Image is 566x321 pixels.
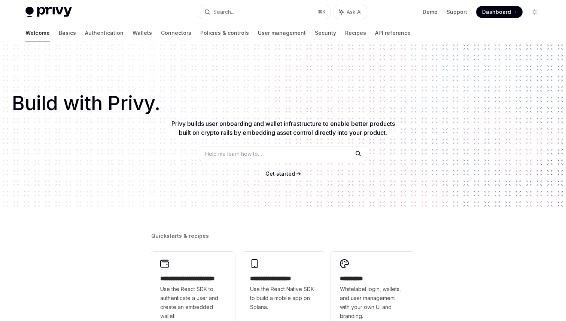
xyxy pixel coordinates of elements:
[347,8,362,16] span: Ask AI
[423,8,438,16] a: Demo
[85,24,124,42] a: Authentication
[447,8,467,16] a: Support
[258,24,306,42] a: User management
[334,5,367,19] button: Ask AI
[315,24,336,42] a: Security
[25,7,72,17] img: light logo
[250,285,316,312] span: Use the React Native SDK to build a mobile app on Solana.
[133,24,152,42] a: Wallets
[161,24,191,42] a: Connectors
[160,285,226,321] span: Use the React SDK to authenticate a user and create an embedded wallet.
[476,6,523,18] a: Dashboard
[200,24,249,42] a: Policies & controls
[205,150,262,158] span: Help me learn how to…
[171,120,395,136] span: Privy builds user onboarding and wallet infrastructure to enable better products built on crypto ...
[318,9,326,15] span: ⌘ K
[213,7,234,16] div: Search...
[199,5,330,19] button: Search...⌘K
[482,8,511,16] span: Dashboard
[151,232,209,240] span: Quickstarts & recipes
[265,170,295,178] a: Get started
[340,285,406,321] span: Whitelabel login, wallets, and user management with your own UI and branding.
[529,6,541,18] button: Toggle dark mode
[59,24,76,42] a: Basics
[345,24,366,42] a: Recipes
[12,97,160,110] span: Build with Privy.
[25,24,50,42] a: Welcome
[375,24,411,42] a: API reference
